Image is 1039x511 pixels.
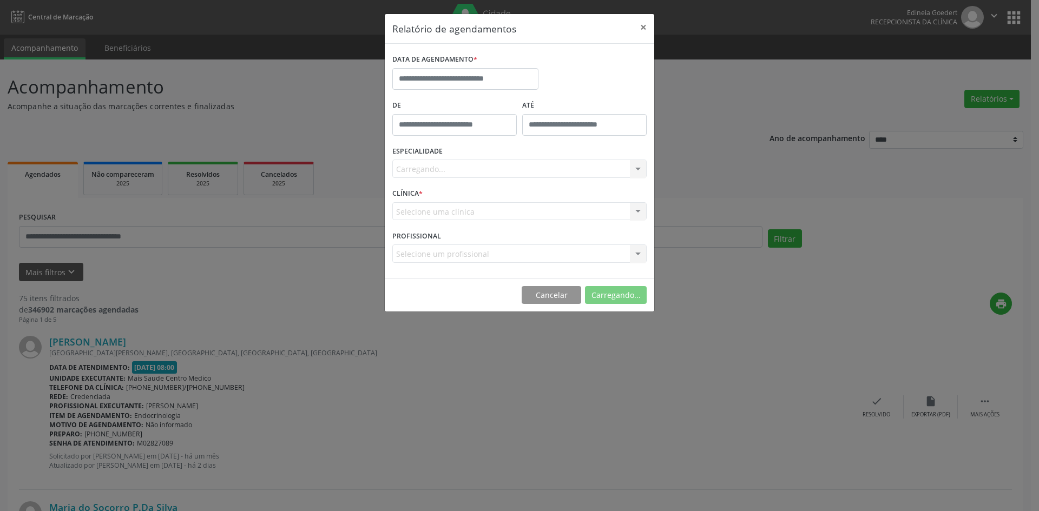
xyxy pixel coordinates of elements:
label: PROFISSIONAL [392,228,441,244]
label: De [392,97,517,114]
label: ATÉ [522,97,647,114]
button: Cancelar [522,286,581,304]
label: DATA DE AGENDAMENTO [392,51,477,68]
h5: Relatório de agendamentos [392,22,516,36]
button: Carregando... [585,286,647,304]
button: Close [633,14,654,41]
label: ESPECIALIDADE [392,143,443,160]
label: CLÍNICA [392,185,423,202]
